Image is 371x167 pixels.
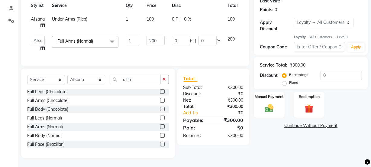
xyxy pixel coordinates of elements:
[213,91,248,97] div: ₹0
[260,19,294,32] div: Apply Discount
[217,38,220,44] span: %
[213,103,248,110] div: ₹300.00
[179,103,213,110] div: Total:
[179,110,219,116] a: Add Tip
[294,42,345,51] input: Enter Offer / Coupon Code
[93,38,96,44] a: x
[294,34,362,40] div: All Customers → Level 1
[179,91,213,97] div: Discount:
[27,89,68,95] div: Full Legs (Chocolate)
[27,133,63,139] div: Full Body (Normal)
[126,16,128,22] span: 1
[227,36,235,42] span: 200
[147,16,154,22] span: 100
[213,97,248,103] div: ₹300.00
[289,72,308,77] label: Percentage
[262,103,276,113] img: _cash.svg
[172,16,178,22] span: 0 F
[27,115,62,121] div: Full Legs (Normal)
[57,38,93,44] span: Full Arms (Normal)
[27,141,65,148] div: Full Face (Brazilian)
[227,16,235,22] span: 100
[31,16,45,22] span: Afsana
[180,16,182,22] span: |
[260,72,279,79] div: Discount:
[179,84,213,91] div: Sub Total:
[179,97,213,103] div: Net:
[299,94,320,100] label: Redemption
[27,124,63,130] div: Full Arms (Normal)
[190,38,192,44] span: F
[27,97,69,104] div: Full Arms (Chocolate)
[52,16,87,22] span: Under Arms (Rica)
[260,44,294,50] div: Coupon Code
[179,133,213,139] div: Balance :
[213,133,248,139] div: ₹300.00
[213,124,248,131] div: ₹0
[219,110,248,116] div: ₹0
[260,62,287,68] div: Service Total:
[275,7,277,13] div: 0
[213,116,248,124] div: ₹300.00
[302,103,316,114] img: _gift.svg
[255,94,284,100] label: Manual Payment
[260,7,273,13] div: Points:
[179,124,213,131] div: Paid:
[255,123,367,129] a: Continue Without Payment
[179,116,213,124] div: Payable:
[213,84,248,91] div: ₹300.00
[195,38,196,44] span: |
[183,75,197,82] span: Total
[290,62,305,68] div: ₹300.00
[184,16,191,22] span: 0 %
[27,106,68,113] div: Full Body (Chocolate)
[110,75,160,84] input: Search or Scan
[294,35,310,39] strong: Loyalty →
[289,80,298,85] label: Fixed
[347,43,365,52] button: Apply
